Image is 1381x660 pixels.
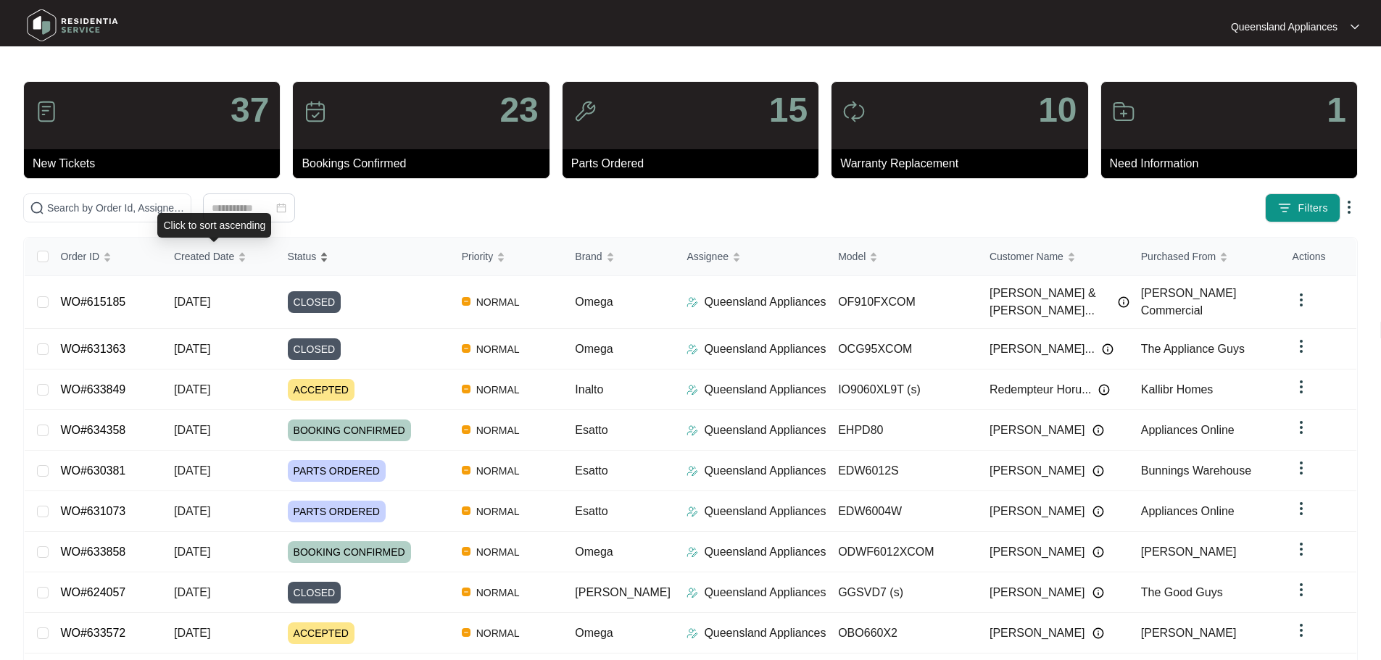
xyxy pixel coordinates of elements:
[826,451,978,491] td: EDW6012S
[1112,100,1135,123] img: icon
[687,627,698,639] img: Assigner Icon
[462,628,470,637] img: Vercel Logo
[1293,378,1310,396] img: dropdown arrow
[1129,238,1281,276] th: Purchased From
[174,464,210,477] span: [DATE]
[687,465,698,477] img: Assigner Icon
[826,369,978,410] td: IO9060XL9T (s)
[1038,93,1077,128] p: 10
[571,155,818,172] p: Parts Ordered
[575,464,607,477] span: Esatto
[288,501,386,522] span: PARTS ORDERED
[462,466,470,475] img: Vercel Logo
[687,546,698,558] img: Assigner Icon
[1293,291,1310,309] img: dropdown arrow
[174,586,210,598] span: [DATE]
[1141,424,1235,436] span: Appliances Online
[826,410,978,451] td: EHPD80
[1098,384,1110,396] img: Info icon
[990,625,1085,642] span: [PERSON_NAME]
[1293,338,1310,355] img: dropdown arrow
[174,627,210,639] span: [DATE]
[575,586,671,598] span: [PERSON_NAME]
[174,296,210,308] span: [DATE]
[990,248,1063,264] span: Customer Name
[1141,383,1214,396] span: Kallibr Homes
[1141,505,1235,517] span: Appliances Online
[60,296,125,308] a: WO#615185
[1141,343,1245,355] span: The Appliance Guys
[1092,546,1104,558] img: Info icon
[157,213,271,238] div: Click to sort ascending
[276,238,450,276] th: Status
[288,248,317,264] span: Status
[470,543,526,561] span: NORMAL
[231,93,269,128] p: 37
[990,503,1085,520] span: [PERSON_NAME]
[60,586,125,598] a: WO#624057
[675,238,826,276] th: Assignee
[60,248,99,264] span: Order ID
[470,381,526,398] span: NORMAL
[470,462,526,480] span: NORMAL
[462,547,470,556] img: Vercel Logo
[1141,546,1237,558] span: [PERSON_NAME]
[174,383,210,396] span: [DATE]
[1351,23,1359,30] img: dropdown arrow
[60,546,125,558] a: WO#633858
[35,100,58,123] img: icon
[575,343,613,355] span: Omega
[704,584,826,601] p: Queensland Appliances
[575,505,607,517] span: Esatto
[687,587,698,598] img: Assigner Icon
[462,297,470,306] img: Vercel Logo
[1293,419,1310,436] img: dropdown arrow
[1092,465,1104,477] img: Info icon
[1293,540,1310,558] img: dropdown arrow
[1141,586,1223,598] span: The Good Guys
[704,341,826,358] p: Queensland Appliances
[826,329,978,369] td: OCG95XCOM
[575,383,603,396] span: Inalto
[826,613,978,653] td: OBO660X2
[1141,464,1251,477] span: Bunnings Warehouse
[60,343,125,355] a: WO#631363
[1141,287,1237,317] span: [PERSON_NAME] Commercial
[1118,296,1129,308] img: Info icon
[22,4,123,47] img: residentia service logo
[575,248,602,264] span: Brand
[30,201,44,215] img: search-icon
[704,293,826,311] p: Queensland Appliances
[470,625,526,642] span: NORMAL
[1092,506,1104,517] img: Info icon
[563,238,675,276] th: Brand
[704,503,826,520] p: Queensland Appliances
[1141,248,1216,264] span: Purchased From
[288,379,354,401] span: ACCEPTED
[575,546,613,558] span: Omega
[687,425,698,436] img: Assigner Icon
[687,296,698,308] img: Assigner Icon
[288,338,341,360] span: CLOSED
[462,344,470,353] img: Vercel Logo
[990,462,1085,480] span: [PERSON_NAME]
[462,425,470,434] img: Vercel Logo
[842,100,866,123] img: icon
[470,503,526,520] span: NORMAL
[174,343,210,355] span: [DATE]
[1281,238,1356,276] th: Actions
[1092,587,1104,598] img: Info icon
[1293,622,1310,639] img: dropdown arrow
[174,546,210,558] span: [DATE]
[704,381,826,398] p: Queensland Appliances
[49,238,162,276] th: Order ID
[450,238,564,276] th: Priority
[462,506,470,515] img: Vercel Logo
[60,424,125,436] a: WO#634358
[990,422,1085,439] span: [PERSON_NAME]
[990,341,1095,358] span: [PERSON_NAME]...
[288,541,411,563] span: BOOKING CONFIRMED
[704,462,826,480] p: Queensland Appliances
[978,238,1129,276] th: Customer Name
[470,584,526,601] span: NORMAL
